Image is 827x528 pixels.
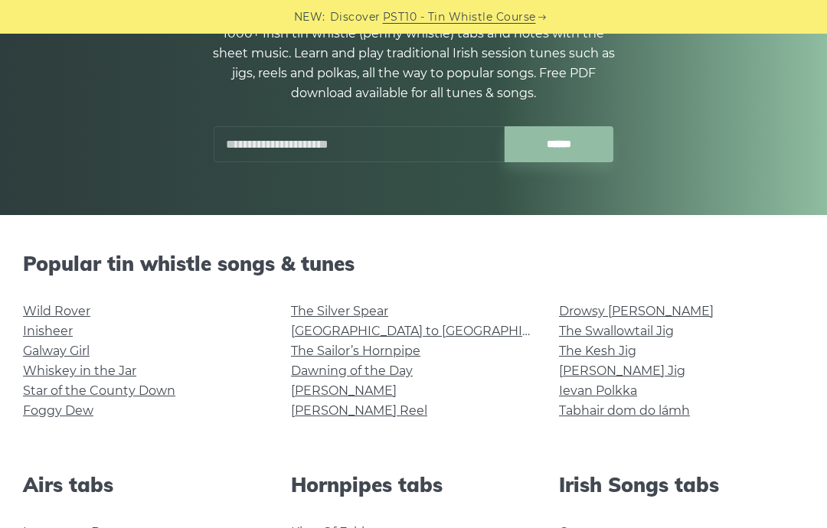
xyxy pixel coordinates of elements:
[23,383,175,398] a: Star of the County Down
[291,383,397,398] a: [PERSON_NAME]
[207,24,620,103] p: 1000+ Irish tin whistle (penny whistle) tabs and notes with the sheet music. Learn and play tradi...
[23,363,136,378] a: Whiskey in the Jar
[291,344,420,358] a: The Sailor’s Hornpipe
[559,403,690,418] a: Tabhair dom do lámh
[291,473,536,497] h2: Hornpipes tabs
[559,473,804,497] h2: Irish Songs tabs
[383,8,536,26] a: PST10 - Tin Whistle Course
[559,363,685,378] a: [PERSON_NAME] Jig
[23,252,804,275] h2: Popular tin whistle songs & tunes
[23,304,90,318] a: Wild Rover
[559,383,637,398] a: Ievan Polkka
[330,8,381,26] span: Discover
[559,304,714,318] a: Drowsy [PERSON_NAME]
[291,324,574,338] a: [GEOGRAPHIC_DATA] to [GEOGRAPHIC_DATA]
[23,324,73,338] a: Inisheer
[291,304,388,318] a: The Silver Spear
[294,8,325,26] span: NEW:
[559,344,636,358] a: The Kesh Jig
[23,403,93,418] a: Foggy Dew
[559,324,674,338] a: The Swallowtail Jig
[291,363,413,378] a: Dawning of the Day
[291,403,427,418] a: [PERSON_NAME] Reel
[23,473,268,497] h2: Airs tabs
[23,344,90,358] a: Galway Girl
